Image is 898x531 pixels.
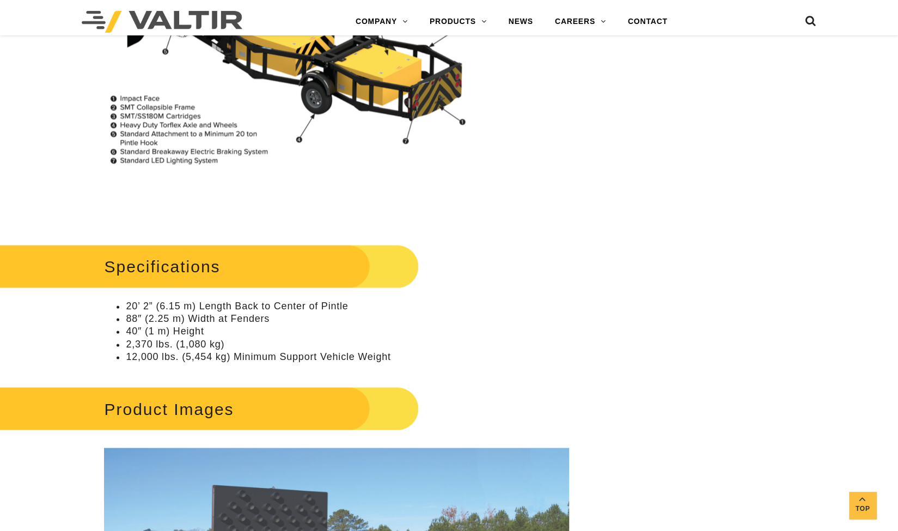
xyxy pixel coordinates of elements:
[126,338,569,351] li: 2,370 lbs. (1,080 kg)
[849,492,876,519] a: Top
[126,325,569,338] li: 40″ (1 m) Height
[126,300,569,313] li: 20’ 2” (6.15 m) Length Back to Center of Pintle
[544,11,617,33] a: CAREERS
[849,503,876,515] span: Top
[617,11,679,33] a: CONTACT
[419,11,498,33] a: PRODUCTS
[345,11,419,33] a: COMPANY
[498,11,544,33] a: NEWS
[126,313,569,325] li: 88″ (2.25 m) Width at Fenders
[82,11,242,33] img: Valtir
[126,351,569,363] li: 12,000 lbs. (5,454 kg) Minimum Support Vehicle Weight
